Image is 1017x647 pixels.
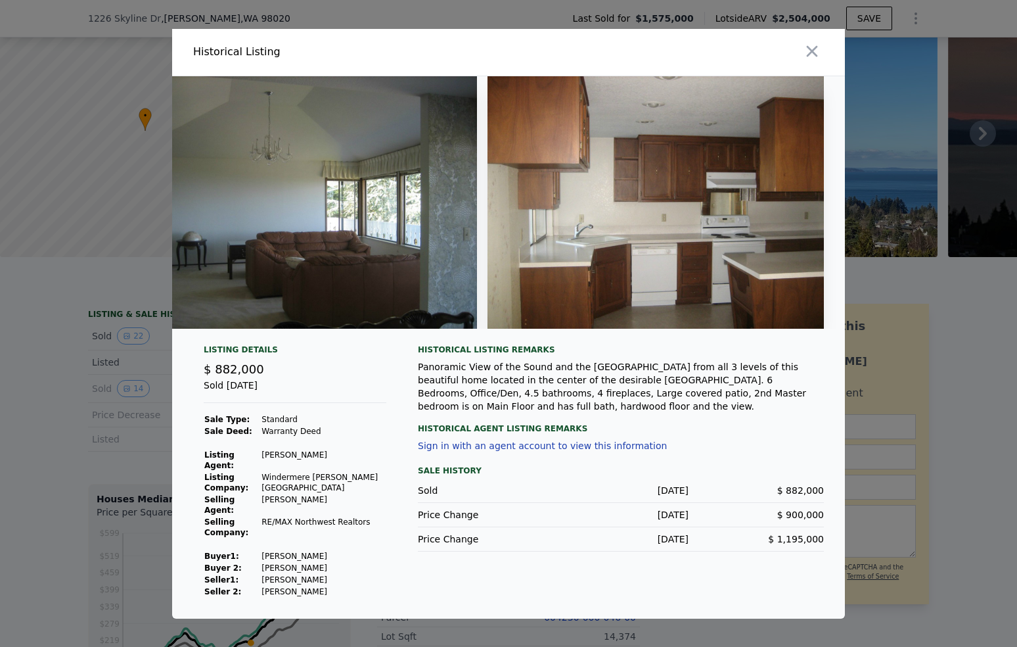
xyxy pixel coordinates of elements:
[204,563,242,573] strong: Buyer 2:
[261,562,386,574] td: [PERSON_NAME]
[418,441,667,451] button: Sign in with an agent account to view this information
[553,484,689,497] div: [DATE]
[204,450,235,470] strong: Listing Agent:
[261,550,386,562] td: [PERSON_NAME]
[141,76,477,329] img: Property Img
[261,414,386,425] td: Standard
[261,494,386,516] td: [PERSON_NAME]
[261,449,386,471] td: [PERSON_NAME]
[768,534,824,544] span: $ 1,195,000
[261,516,386,539] td: RE/MAX Northwest Realtors
[204,495,235,515] strong: Selling Agent:
[204,587,241,596] strong: Seller 2:
[418,533,553,546] div: Price Change
[204,362,264,376] span: $ 882,000
[204,379,386,403] div: Sold [DATE]
[777,485,824,496] span: $ 882,000
[418,360,824,413] div: Panoramic View of the Sound and the [GEOGRAPHIC_DATA] from all 3 levels of this beautiful home lo...
[418,484,553,497] div: Sold
[204,473,248,492] strong: Listing Company:
[204,517,248,537] strong: Selling Company:
[777,510,824,520] span: $ 900,000
[418,508,553,521] div: Price Change
[261,425,386,437] td: Warranty Deed
[204,345,386,360] div: Listing Details
[487,76,824,329] img: Property Img
[418,345,824,355] div: Historical Listing remarks
[418,463,824,479] div: Sale History
[418,413,824,434] div: Historical Agent Listing Remarks
[204,575,238,585] strong: Seller 1 :
[261,586,386,598] td: [PERSON_NAME]
[261,574,386,586] td: [PERSON_NAME]
[261,471,386,494] td: Windermere [PERSON_NAME][GEOGRAPHIC_DATA]
[204,427,252,436] strong: Sale Deed:
[204,415,250,424] strong: Sale Type:
[193,44,503,60] div: Historical Listing
[553,533,689,546] div: [DATE]
[204,552,239,561] strong: Buyer 1 :
[553,508,689,521] div: [DATE]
